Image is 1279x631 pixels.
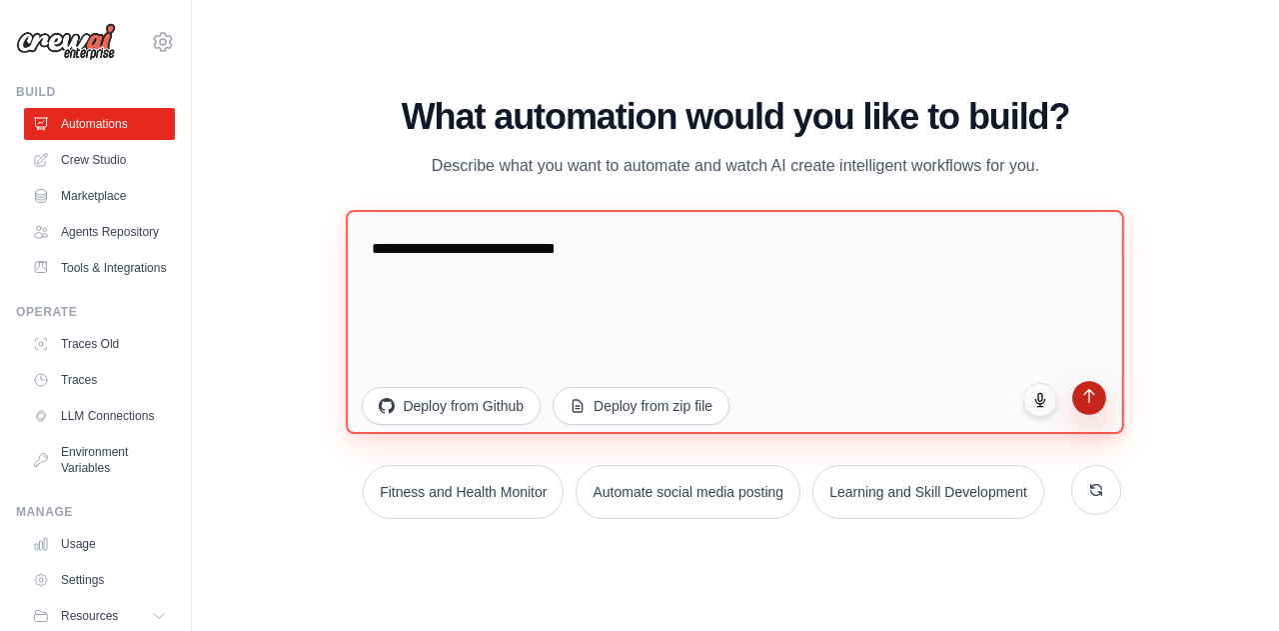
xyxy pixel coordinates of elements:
a: Traces [24,364,175,396]
h1: What automation would you like to build? [350,97,1120,137]
a: Marketplace [24,180,175,212]
a: Settings [24,564,175,596]
a: Crew Studio [24,144,175,176]
a: Automations [24,108,175,140]
div: Manage [16,504,175,520]
div: Build [16,84,175,100]
div: Operate [16,304,175,320]
a: Usage [24,528,175,560]
span: Resources [61,608,118,624]
p: Describe what you want to automate and watch AI create intelligent workflows for you. [400,153,1071,179]
button: Deploy from Github [362,387,541,425]
iframe: Chat Widget [1179,535,1279,631]
button: Fitness and Health Monitor [363,465,564,519]
button: Deploy from zip file [553,387,729,425]
a: Tools & Integrations [24,252,175,284]
a: Agents Repository [24,216,175,248]
img: Logo [16,23,116,61]
button: Learning and Skill Development [812,465,1044,519]
a: Environment Variables [24,436,175,484]
button: Automate social media posting [576,465,800,519]
a: LLM Connections [24,400,175,432]
a: Traces Old [24,328,175,360]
